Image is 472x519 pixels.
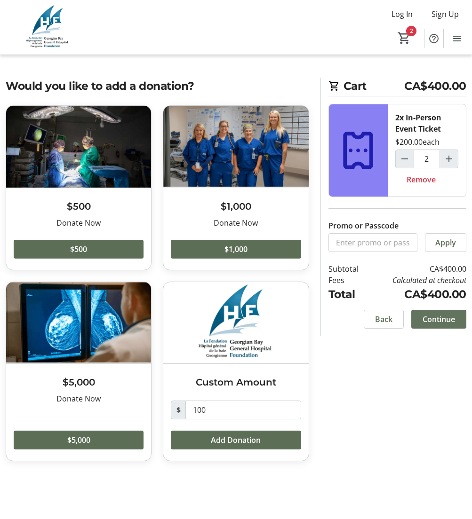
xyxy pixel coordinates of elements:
td: Fees [328,275,368,286]
td: Calculated at checkout [368,275,466,286]
td: CA$400.00 [368,263,466,275]
h3: $1,000 [171,199,301,213]
button: Cart [396,30,413,47]
div: 2x In-Person Event Ticket [395,112,458,134]
div: Donate Now [171,217,301,228]
button: Decrement by one [396,150,414,168]
h3: $5,000 [14,375,144,389]
div: Donate Now [14,393,144,404]
input: Donation Amount [185,401,301,419]
button: Remove [395,170,447,189]
button: $1,000 [171,240,301,259]
span: Continue [423,314,455,325]
button: $500 [14,240,144,259]
button: Apply [425,233,466,252]
span: Log In [392,8,413,20]
button: Sign Up [424,7,466,22]
span: Apply [435,237,456,248]
td: Total [328,286,368,302]
span: $500 [70,244,87,255]
button: Help [424,29,443,48]
img: Georgian Bay General Hospital Foundation's Logo [6,4,89,51]
span: Remove [407,174,436,185]
button: Back [364,310,404,329]
span: Sign Up [432,8,459,20]
span: $1,000 [224,244,248,255]
div: $200.00 each [395,136,440,148]
button: Log In [384,7,420,22]
img: $500 [6,106,151,187]
h3: Custom Amount [171,375,301,389]
img: Custom Amount [163,282,308,363]
img: $5,000 [6,282,151,363]
button: Continue [411,310,466,329]
input: Enter promo or passcode [328,233,418,252]
div: Donate Now [14,217,144,228]
input: In-Person Event Ticket Quantity [414,149,440,168]
span: Add Donation [211,434,261,446]
button: Add Donation [171,431,301,449]
h3: $500 [14,199,144,213]
td: Subtotal [328,263,368,275]
img: $1,000 [163,106,308,187]
span: $ [171,401,186,419]
span: Back [375,314,392,325]
span: $5,000 [67,434,90,446]
label: Promo or Passcode [328,220,399,231]
h2: Would you like to add a donation? [6,78,309,94]
span: CA$400.00 [404,78,466,94]
button: $5,000 [14,431,144,449]
td: CA$400.00 [368,286,466,302]
button: Menu [448,29,466,48]
button: Increment by one [440,150,458,168]
h2: Cart [328,78,466,96]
